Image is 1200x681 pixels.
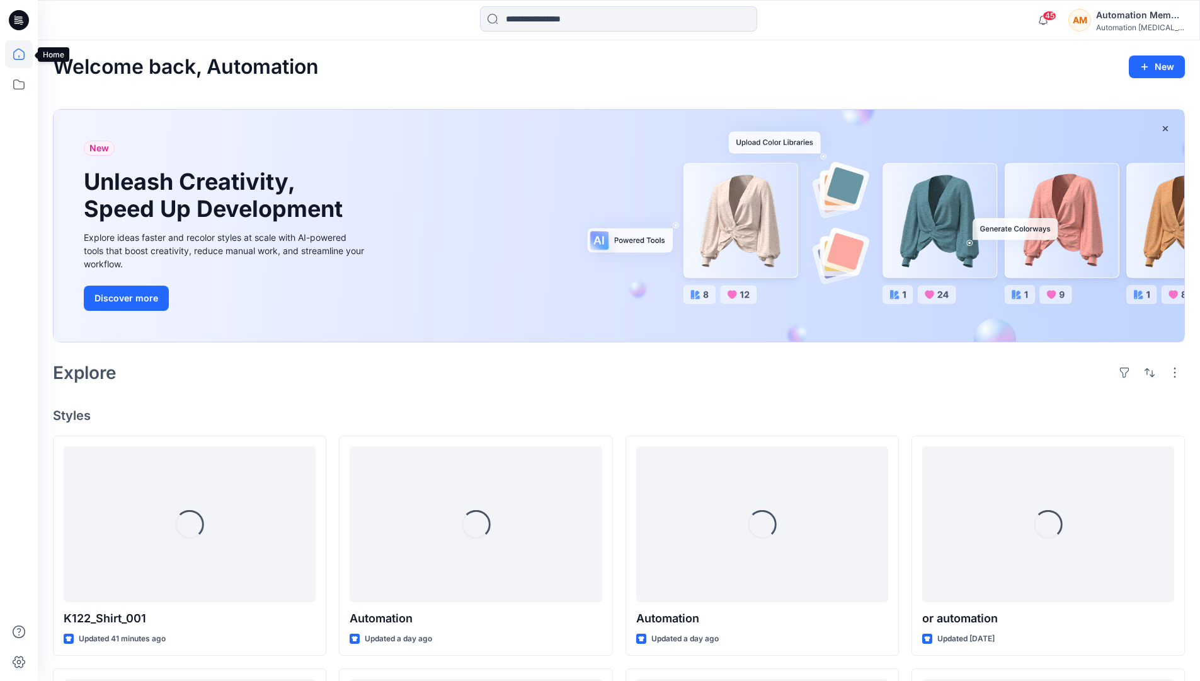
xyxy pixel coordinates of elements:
[1096,8,1184,23] div: Automation Member
[1068,9,1091,32] div: AM
[636,610,888,627] p: Automation
[1043,11,1056,21] span: 45
[84,231,367,271] div: Explore ideas faster and recolor styles at scale with AI-powered tools that boost creativity, red...
[350,610,602,627] p: Automation
[89,141,109,156] span: New
[84,286,367,311] a: Discover more
[84,286,169,311] button: Discover more
[922,610,1174,627] p: or automation
[365,632,432,646] p: Updated a day ago
[84,168,348,223] h1: Unleash Creativity, Speed Up Development
[53,408,1185,423] h4: Styles
[937,632,995,646] p: Updated [DATE]
[651,632,719,646] p: Updated a day ago
[1129,55,1185,78] button: New
[53,363,117,383] h2: Explore
[1096,23,1184,32] div: Automation [MEDICAL_DATA]...
[64,610,316,627] p: K122_Shirt_001
[53,55,319,79] h2: Welcome back, Automation
[79,632,166,646] p: Updated 41 minutes ago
